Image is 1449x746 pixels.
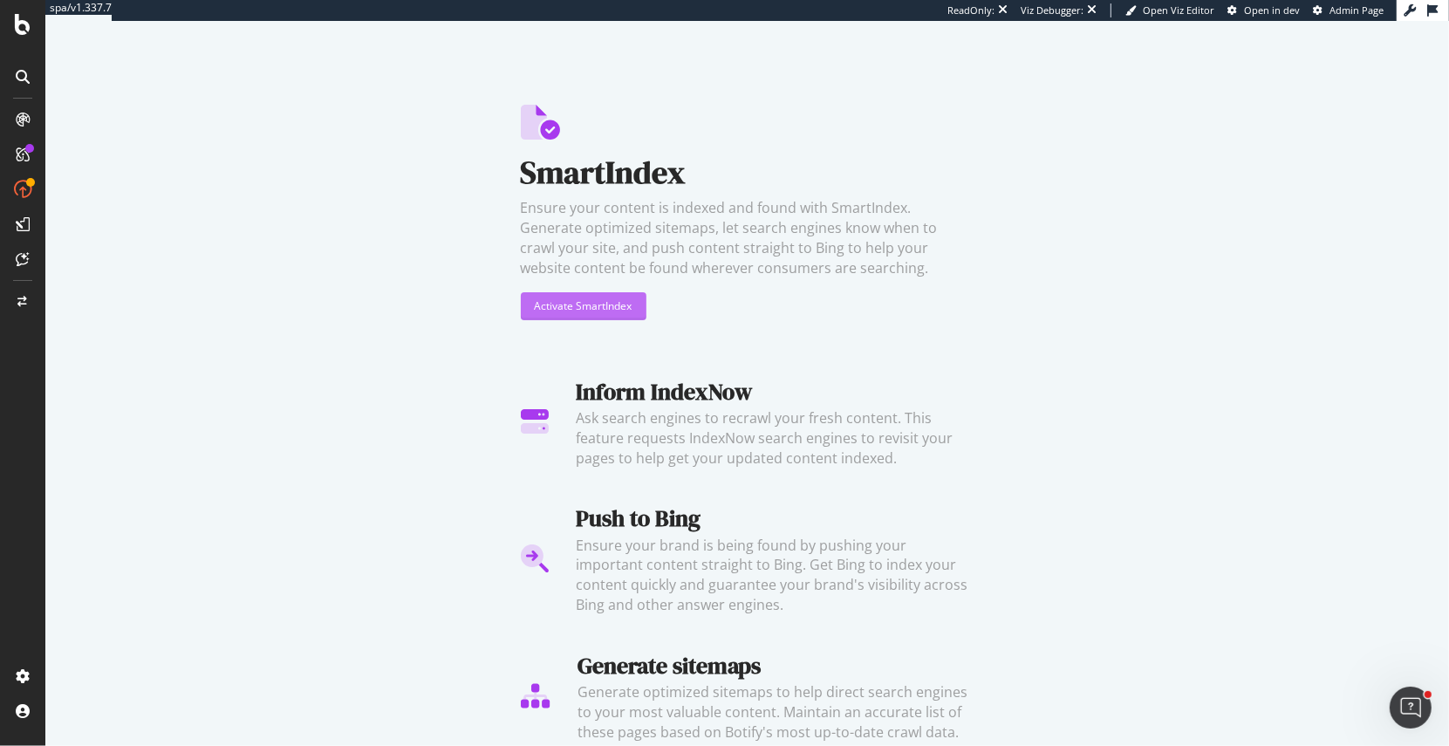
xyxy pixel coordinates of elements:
div: Ask search engines to recrawl your fresh content. This feature requests IndexNow search engines t... [577,408,974,469]
img: Push to Bing [521,503,549,615]
div: Viz Debugger: [1021,3,1083,17]
div: Generate sitemaps [578,650,974,682]
div: Activate SmartIndex [535,298,632,313]
span: Open in dev [1244,3,1300,17]
img: Generate sitemaps [521,650,550,743]
div: SmartIndex [521,150,974,195]
a: Admin Page [1313,3,1384,17]
div: Inform IndexNow [577,376,974,408]
div: Ensure your brand is being found by pushing your important content straight to Bing. Get Bing to ... [577,536,974,615]
a: Open Viz Editor [1125,3,1214,17]
button: Activate SmartIndex [521,292,646,320]
div: Ensure your content is indexed and found with SmartIndex. Generate optimized sitemaps, let search... [521,198,974,277]
iframe: Intercom live chat [1390,687,1432,729]
a: Open in dev [1227,3,1300,17]
img: Inform IndexNow [521,376,549,469]
div: Generate optimized sitemaps to help direct search engines to your most valuable content. Maintain... [578,682,974,743]
div: ReadOnly: [947,3,994,17]
div: Push to Bing [577,503,974,535]
img: SmartIndex [521,105,560,140]
span: Open Viz Editor [1143,3,1214,17]
span: Admin Page [1329,3,1384,17]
